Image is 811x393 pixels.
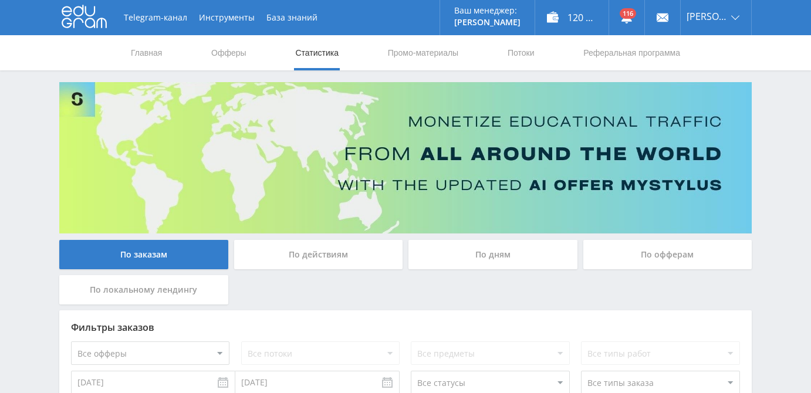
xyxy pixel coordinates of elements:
img: Banner [59,82,752,233]
p: Ваш менеджер: [454,6,521,15]
a: Промо-материалы [387,35,459,70]
p: [PERSON_NAME] [454,18,521,27]
div: По локальному лендингу [59,275,228,304]
a: Реферальная программа [582,35,681,70]
a: Статистика [294,35,340,70]
div: По офферам [583,240,752,269]
div: Фильтры заказов [71,322,740,333]
span: [PERSON_NAME] [687,12,728,21]
a: Потоки [506,35,536,70]
div: По дням [408,240,577,269]
a: Офферы [210,35,248,70]
div: По действиям [234,240,403,269]
a: Главная [130,35,163,70]
div: По заказам [59,240,228,269]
